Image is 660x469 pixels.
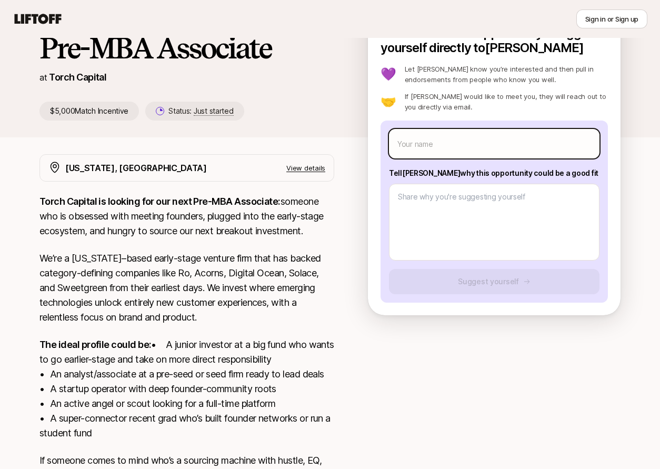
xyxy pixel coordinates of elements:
p: Tell [PERSON_NAME] why this opportunity could be a good fit [389,167,599,179]
button: Sign in or Sign up [576,9,647,28]
strong: The ideal profile could be: [39,339,151,350]
p: Interested in this opportunity? Suggest yourself directly to [PERSON_NAME] [381,26,608,55]
p: We’re a [US_STATE]–based early-stage venture firm that has backed category-defining companies lik... [39,251,334,325]
h1: Pre-MBA Associate [39,32,334,64]
p: Let [PERSON_NAME] know you’re interested and then pull in endorsements from people who know you w... [405,64,608,85]
a: Torch Capital [49,72,106,83]
span: Just started [194,106,234,116]
p: If [PERSON_NAME] would like to meet you, they will reach out to you directly via email. [405,91,608,112]
p: someone who is obsessed with meeting founders, plugged into the early-stage ecosystem, and hungry... [39,194,334,238]
p: at [39,71,47,84]
p: 💜 [381,68,396,81]
strong: Torch Capital is looking for our next Pre-MBA Associate: [39,196,281,207]
p: Status: [168,105,233,117]
p: • A junior investor at a big fund who wants to go earlier-stage and take on more direct responsib... [39,337,334,441]
p: $5,000 Match Incentive [39,102,139,121]
p: View details [286,163,325,173]
p: [US_STATE], [GEOGRAPHIC_DATA] [65,161,207,175]
p: 🤝 [381,95,396,108]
